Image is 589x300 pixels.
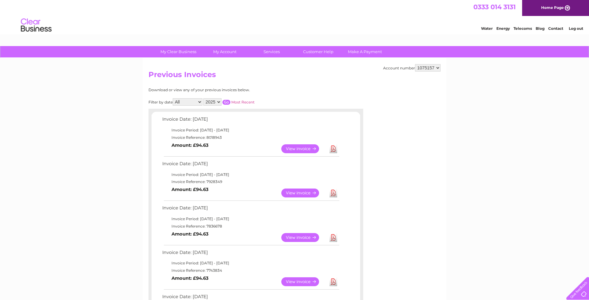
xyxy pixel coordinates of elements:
[148,98,310,106] div: Filter by date
[161,178,340,185] td: Invoice Reference: 7928349
[329,277,337,286] a: Download
[161,127,340,134] td: Invoice Period: [DATE] - [DATE]
[281,277,326,286] a: View
[171,187,209,192] b: Amount: £94.63
[161,115,340,127] td: Invoice Date: [DATE]
[153,46,204,57] a: My Clear Business
[383,64,441,72] div: Account number
[281,144,326,153] a: View
[246,46,297,57] a: Services
[481,26,493,31] a: Water
[161,248,340,260] td: Invoice Date: [DATE]
[148,70,441,82] h2: Previous Invoices
[21,16,52,35] img: logo.png
[171,142,209,148] b: Amount: £94.63
[281,189,326,197] a: View
[536,26,545,31] a: Blog
[231,100,255,104] a: Most Recent
[161,267,340,274] td: Invoice Reference: 7743834
[161,134,340,141] td: Invoice Reference: 8018943
[161,223,340,230] td: Invoice Reference: 7836678
[281,233,326,242] a: View
[329,189,337,197] a: Download
[329,144,337,153] a: Download
[171,275,209,281] b: Amount: £94.63
[161,259,340,267] td: Invoice Period: [DATE] - [DATE]
[293,46,344,57] a: Customer Help
[514,26,532,31] a: Telecoms
[548,26,563,31] a: Contact
[329,233,337,242] a: Download
[340,46,390,57] a: Make A Payment
[161,204,340,215] td: Invoice Date: [DATE]
[569,26,583,31] a: Log out
[171,231,209,237] b: Amount: £94.63
[496,26,510,31] a: Energy
[150,3,440,30] div: Clear Business is a trading name of Verastar Limited (registered in [GEOGRAPHIC_DATA] No. 3667643...
[161,171,340,178] td: Invoice Period: [DATE] - [DATE]
[161,215,340,223] td: Invoice Period: [DATE] - [DATE]
[473,3,516,11] a: 0333 014 3131
[200,46,250,57] a: My Account
[148,88,310,92] div: Download or view any of your previous invoices below.
[161,160,340,171] td: Invoice Date: [DATE]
